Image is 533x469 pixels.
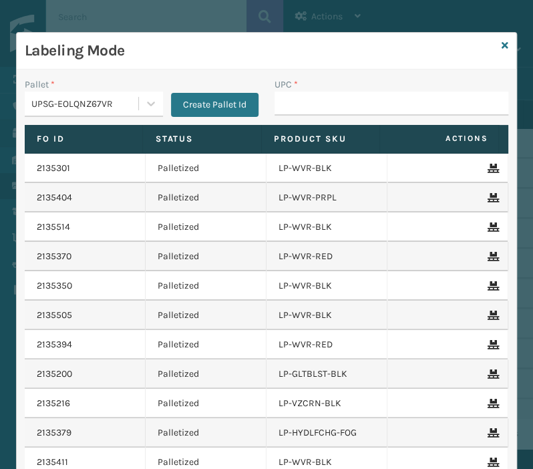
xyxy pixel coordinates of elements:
a: 2135370 [37,250,71,263]
a: 2135216 [37,397,70,410]
td: Palletized [146,154,266,183]
i: Remove From Pallet [488,252,496,261]
td: Palletized [146,183,266,212]
td: LP-WVR-PRPL [266,183,387,212]
i: Remove From Pallet [488,281,496,291]
i: Remove From Pallet [488,458,496,467]
a: 2135379 [37,426,71,440]
td: LP-WVR-BLK [266,212,387,242]
i: Remove From Pallet [488,222,496,232]
label: Fo Id [37,133,130,145]
td: LP-WVR-BLK [266,154,387,183]
i: Remove From Pallet [488,311,496,320]
span: Actions [384,128,496,150]
i: Remove From Pallet [488,340,496,349]
td: Palletized [146,271,266,301]
td: LP-WVR-BLK [266,271,387,301]
i: Remove From Pallet [488,369,496,379]
label: UPC [275,77,298,92]
td: LP-WVR-RED [266,242,387,271]
div: UPSG-EOLQNZ67VR [31,97,140,111]
a: 2135350 [37,279,72,293]
td: Palletized [146,242,266,271]
td: LP-VZCRN-BLK [266,389,387,418]
i: Remove From Pallet [488,399,496,408]
td: LP-WVR-RED [266,330,387,359]
label: Status [155,133,248,145]
td: LP-GLTBLST-BLK [266,359,387,389]
td: Palletized [146,359,266,389]
i: Remove From Pallet [488,164,496,173]
i: Remove From Pallet [488,193,496,202]
a: 2135505 [37,309,72,322]
td: Palletized [146,212,266,242]
a: 2135411 [37,456,68,469]
td: Palletized [146,301,266,330]
label: Pallet [25,77,55,92]
td: LP-WVR-BLK [266,301,387,330]
td: LP-HYDLFCHG-FOG [266,418,387,448]
button: Create Pallet Id [171,93,258,117]
a: 2135200 [37,367,72,381]
a: 2135514 [37,220,70,234]
td: Palletized [146,418,266,448]
td: Palletized [146,389,266,418]
h3: Labeling Mode [25,41,496,61]
a: 2135404 [37,191,72,204]
label: Product SKU [274,133,367,145]
a: 2135394 [37,338,72,351]
td: Palletized [146,330,266,359]
a: 2135301 [37,162,70,175]
i: Remove From Pallet [488,428,496,438]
